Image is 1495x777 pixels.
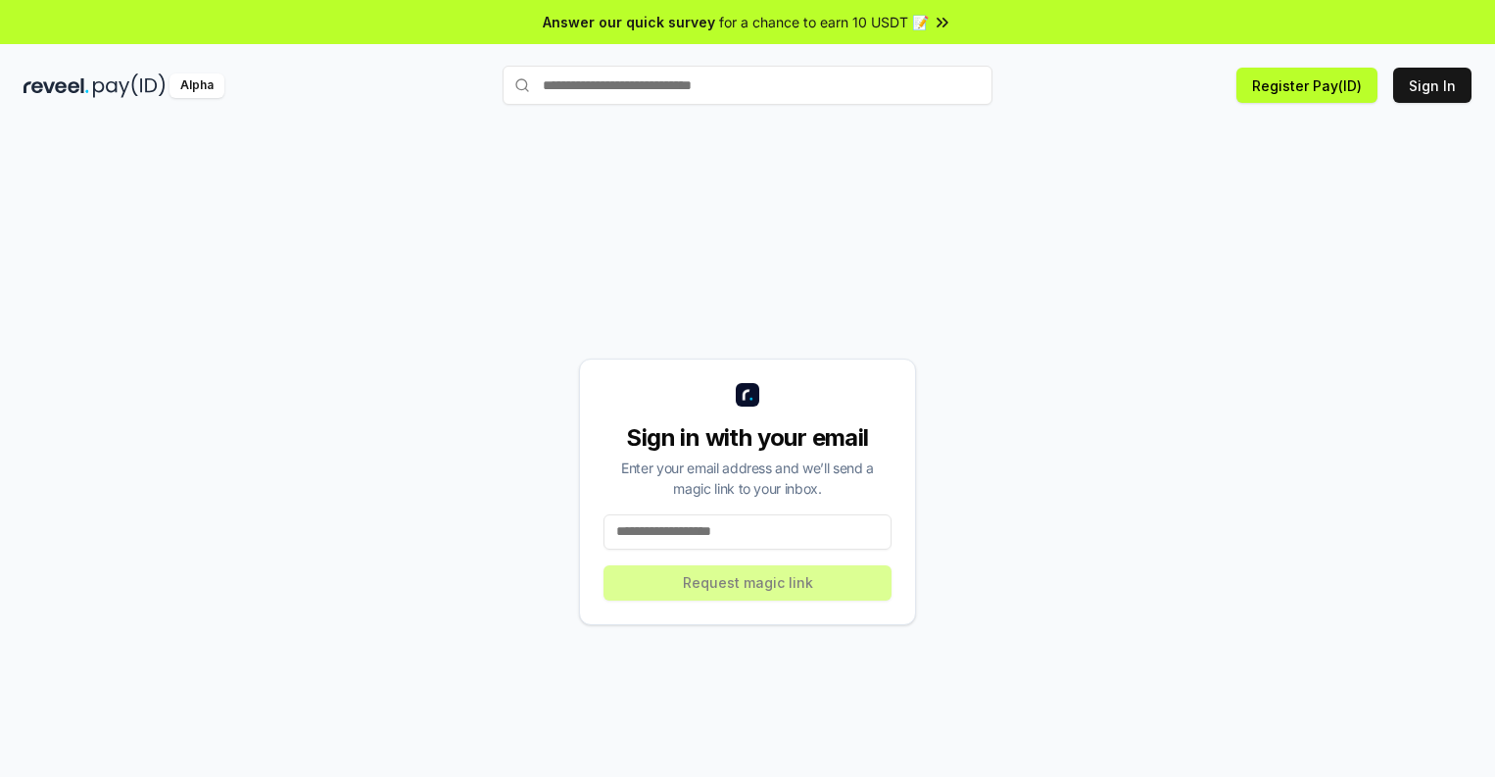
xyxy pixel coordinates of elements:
span: Answer our quick survey [543,12,715,32]
img: logo_small [736,383,759,407]
span: for a chance to earn 10 USDT 📝 [719,12,929,32]
div: Sign in with your email [603,422,892,454]
div: Alpha [169,73,224,98]
img: reveel_dark [24,73,89,98]
button: Register Pay(ID) [1236,68,1377,103]
button: Sign In [1393,68,1471,103]
div: Enter your email address and we’ll send a magic link to your inbox. [603,458,892,499]
img: pay_id [93,73,166,98]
